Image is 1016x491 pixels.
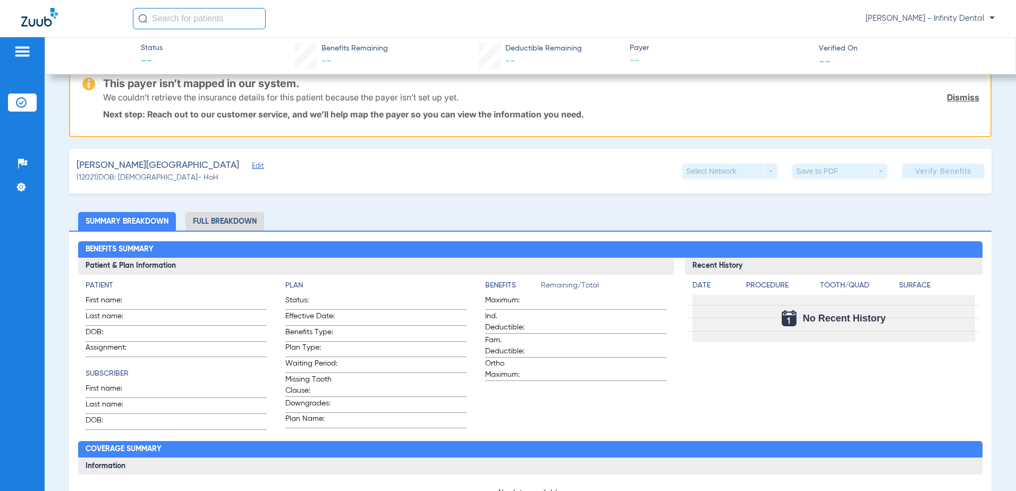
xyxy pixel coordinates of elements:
span: Benefits Remaining [321,43,388,54]
span: DOB: [86,327,138,341]
h4: Subscriber [86,368,267,379]
span: Ind. Deductible: [485,311,537,333]
h4: Benefits [485,280,541,291]
span: -- [141,54,163,69]
span: No Recent History [803,313,886,324]
h4: Tooth/Quad [820,280,895,291]
h3: Information [78,458,983,475]
app-breakdown-title: Surface [899,280,975,295]
li: Full Breakdown [185,212,264,231]
span: [PERSON_NAME][GEOGRAPHIC_DATA] [77,159,239,172]
span: Effective Date: [285,311,337,325]
app-breakdown-title: Procedure [746,280,816,295]
h3: Recent History [685,258,983,275]
span: Benefits Type: [285,327,337,341]
h3: This payer isn’t mapped in our system. [103,78,980,89]
span: Edit [252,162,261,172]
img: hamburger-icon [14,45,31,58]
img: Zuub Logo [21,8,58,27]
span: DOB: [86,415,138,429]
app-breakdown-title: Tooth/Quad [820,280,895,295]
img: Calendar [782,310,797,326]
span: Waiting Period: [285,358,337,373]
h4: Date [692,280,737,291]
p: Next step: Reach out to our customer service, and we’ll help map the payer so you can view the in... [103,109,980,120]
span: Plan Type: [285,342,337,357]
span: -- [321,56,331,66]
span: Deductible Remaining [505,43,582,54]
p: We couldn’t retrieve the insurance details for this patient because the payer isn’t set up yet. [103,92,459,103]
h4: Plan [285,280,467,291]
img: Search Icon [138,14,148,23]
span: Remaining/Total [541,280,666,295]
span: -- [819,55,831,66]
span: Fam. Deductible: [485,335,537,357]
app-breakdown-title: Benefits [485,280,541,295]
span: Verified On [819,43,999,54]
span: Maximum: [485,295,537,309]
span: Ortho Maximum: [485,358,537,380]
span: Downgrades: [285,398,337,412]
img: warning-icon [82,78,95,90]
span: Last name: [86,399,138,413]
span: [PERSON_NAME] - Infinity Dental [866,13,995,24]
h2: Coverage Summary [78,441,983,458]
span: Status: [285,295,337,309]
span: (12021) DOB: [DEMOGRAPHIC_DATA] - HoH [77,172,218,183]
li: Summary Breakdown [78,212,176,231]
span: Missing Tooth Clause: [285,374,337,396]
span: Plan Name: [285,413,337,428]
span: First name: [86,383,138,397]
iframe: Chat Widget [963,440,1016,491]
span: Last name: [86,311,138,325]
h2: Benefits Summary [78,241,983,258]
span: -- [505,56,515,66]
span: Status [141,43,163,54]
h4: Patient [86,280,267,291]
h4: Surface [899,280,975,291]
a: Dismiss [947,92,979,103]
span: Payer [630,43,810,54]
span: -- [630,54,810,67]
span: Assignment: [86,342,138,357]
app-breakdown-title: Date [692,280,737,295]
input: Search for patients [133,8,266,29]
h4: Procedure [746,280,816,291]
h3: Patient & Plan Information [78,258,673,275]
span: First name: [86,295,138,309]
